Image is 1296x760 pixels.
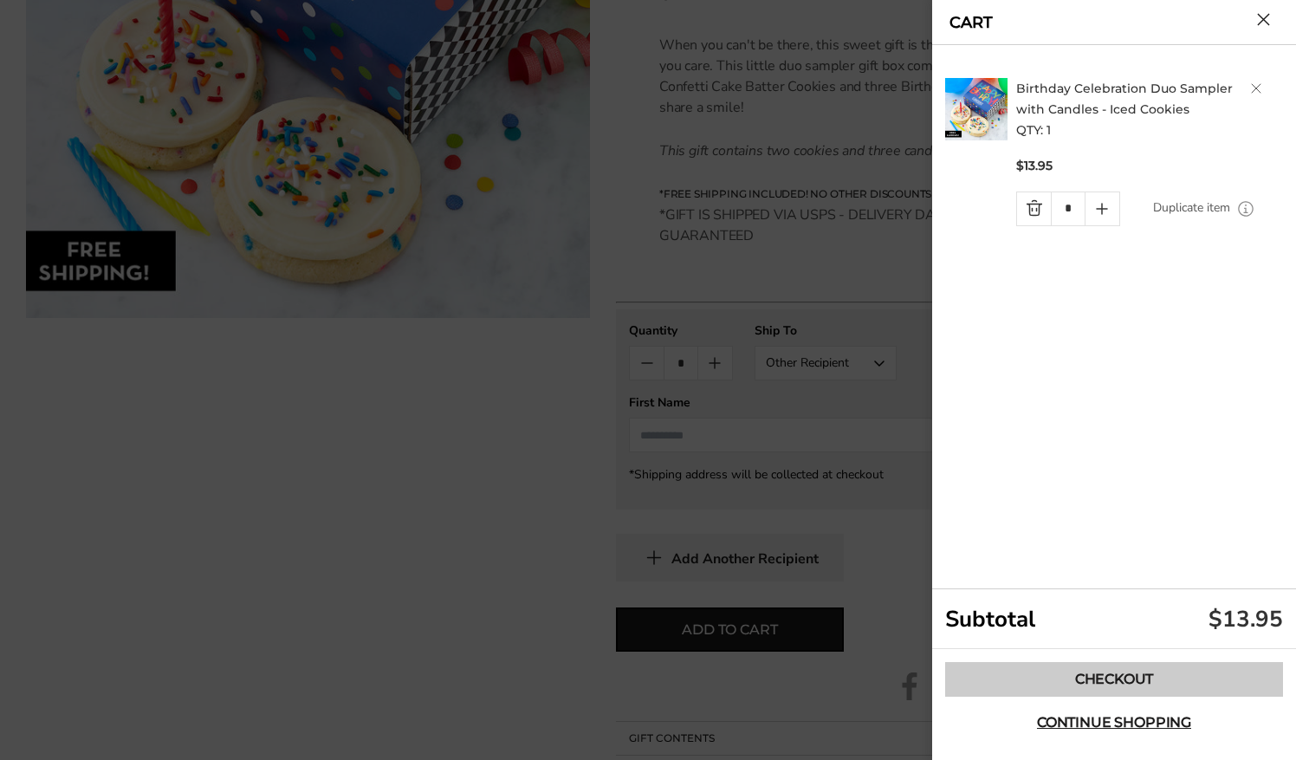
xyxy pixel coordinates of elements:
[1016,81,1233,117] a: Birthday Celebration Duo Sampler with Candles - Iced Cookies
[1016,78,1288,140] h2: QTY: 1
[1051,192,1085,225] input: Quantity Input
[932,589,1296,649] div: Subtotal
[945,662,1283,697] a: Checkout
[1085,192,1119,225] a: Quantity plus button
[945,78,1008,140] img: C. Krueger's. image
[1251,83,1261,94] a: Delete product
[1153,198,1230,218] a: Duplicate item
[949,15,993,30] a: CART
[1257,13,1270,26] button: Close cart
[1017,192,1051,225] a: Quantity minus button
[1209,604,1283,634] div: $13.95
[945,705,1283,740] button: Continue shopping
[1037,716,1191,730] span: Continue shopping
[1016,158,1053,174] span: $13.95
